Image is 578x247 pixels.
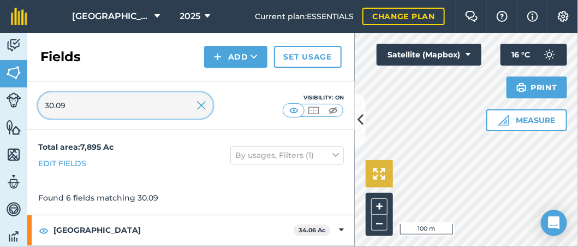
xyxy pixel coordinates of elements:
[557,11,570,22] img: A cog icon
[362,8,445,25] a: Change plan
[196,99,206,112] img: svg+xml;base64,PHN2ZyB4bWxucz0iaHR0cDovL3d3dy53My5vcmcvMjAwMC9zdmciIHdpZHRoPSIyMiIgaGVpZ2h0PSIzMC...
[539,44,561,66] img: svg+xml;base64,PD94bWwgdmVyc2lvbj0iMS4wIiBlbmNvZGluZz0idXRmLTgiPz4KPCEtLSBHZW5lcmF0b3I6IEFkb2JlIE...
[516,81,527,94] img: svg+xml;base64,PHN2ZyB4bWxucz0iaHR0cDovL3d3dy53My5vcmcvMjAwMC9zdmciIHdpZHRoPSIxOSIgaGVpZ2h0PSIyNC...
[27,215,355,245] div: [GEOGRAPHIC_DATA]34.06 Ac
[486,109,567,131] button: Measure
[6,92,21,108] img: svg+xml;base64,PD94bWwgdmVyc2lvbj0iMS4wIiBlbmNvZGluZz0idXRmLTgiPz4KPCEtLSBHZW5lcmF0b3I6IEFkb2JlIE...
[527,10,538,23] img: svg+xml;base64,PHN2ZyB4bWxucz0iaHR0cDovL3d3dy53My5vcmcvMjAwMC9zdmciIHdpZHRoPSIxNyIgaGVpZ2h0PSIxNy...
[541,210,567,236] div: Open Intercom Messenger
[373,168,385,180] img: Four arrows, one pointing top left, one top right, one bottom right and the last bottom left
[371,198,388,215] button: +
[6,201,21,217] img: svg+xml;base64,PD94bWwgdmVyc2lvbj0iMS4wIiBlbmNvZGluZz0idXRmLTgiPz4KPCEtLSBHZW5lcmF0b3I6IEFkb2JlIE...
[283,93,344,102] div: Visibility: On
[38,92,213,119] input: Search
[204,46,267,68] button: Add
[214,50,222,63] img: svg+xml;base64,PHN2ZyB4bWxucz0iaHR0cDovL3d3dy53My5vcmcvMjAwMC9zdmciIHdpZHRoPSIxNCIgaGVpZ2h0PSIyNC...
[500,44,567,66] button: 16 °C
[6,146,21,163] img: svg+xml;base64,PHN2ZyB4bWxucz0iaHR0cDovL3d3dy53My5vcmcvMjAwMC9zdmciIHdpZHRoPSI1NiIgaGVpZ2h0PSI2MC...
[230,146,344,164] button: By usages, Filters (1)
[498,115,509,126] img: Ruler icon
[371,215,388,231] button: –
[38,157,86,169] a: Edit fields
[377,44,481,66] button: Satellite (Mapbox)
[511,44,530,66] span: 16 ° C
[6,64,21,81] img: svg+xml;base64,PHN2ZyB4bWxucz0iaHR0cDovL3d3dy53My5vcmcvMjAwMC9zdmciIHdpZHRoPSI1NiIgaGVpZ2h0PSI2MC...
[507,77,568,98] button: Print
[40,48,81,66] h2: Fields
[180,10,201,23] span: 2025
[6,228,21,245] img: svg+xml;base64,PD94bWwgdmVyc2lvbj0iMS4wIiBlbmNvZGluZz0idXRmLTgiPz4KPCEtLSBHZW5lcmF0b3I6IEFkb2JlIE...
[274,46,342,68] a: Set usage
[6,37,21,54] img: svg+xml;base64,PD94bWwgdmVyc2lvbj0iMS4wIiBlbmNvZGluZz0idXRmLTgiPz4KPCEtLSBHZW5lcmF0b3I6IEFkb2JlIE...
[53,215,294,245] strong: [GEOGRAPHIC_DATA]
[307,105,320,116] img: svg+xml;base64,PHN2ZyB4bWxucz0iaHR0cDovL3d3dy53My5vcmcvMjAwMC9zdmciIHdpZHRoPSI1MCIgaGVpZ2h0PSI0MC...
[255,10,354,22] span: Current plan : ESSENTIALS
[496,11,509,22] img: A question mark icon
[27,181,355,215] div: Found 6 fields matching 30.09
[287,105,301,116] img: svg+xml;base64,PHN2ZyB4bWxucz0iaHR0cDovL3d3dy53My5vcmcvMjAwMC9zdmciIHdpZHRoPSI1MCIgaGVpZ2h0PSI0MC...
[299,226,326,234] strong: 34.06 Ac
[39,224,49,237] img: svg+xml;base64,PHN2ZyB4bWxucz0iaHR0cDovL3d3dy53My5vcmcvMjAwMC9zdmciIHdpZHRoPSIxOCIgaGVpZ2h0PSIyNC...
[6,119,21,136] img: svg+xml;base64,PHN2ZyB4bWxucz0iaHR0cDovL3d3dy53My5vcmcvMjAwMC9zdmciIHdpZHRoPSI1NiIgaGVpZ2h0PSI2MC...
[72,10,151,23] span: [GEOGRAPHIC_DATA]
[11,8,27,25] img: fieldmargin Logo
[465,11,478,22] img: Two speech bubbles overlapping with the left bubble in the forefront
[38,142,114,152] strong: Total area : 7,895 Ac
[6,174,21,190] img: svg+xml;base64,PD94bWwgdmVyc2lvbj0iMS4wIiBlbmNvZGluZz0idXRmLTgiPz4KPCEtLSBHZW5lcmF0b3I6IEFkb2JlIE...
[326,105,340,116] img: svg+xml;base64,PHN2ZyB4bWxucz0iaHR0cDovL3d3dy53My5vcmcvMjAwMC9zdmciIHdpZHRoPSI1MCIgaGVpZ2h0PSI0MC...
